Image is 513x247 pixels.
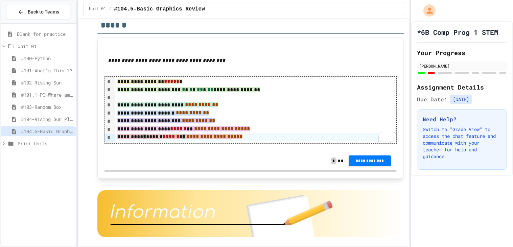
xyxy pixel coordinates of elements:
span: Unit 01 [18,43,73,50]
span: Unit 01 [89,6,106,12]
span: #104.5-Basic Graphics Review [114,5,205,13]
h1: *6B Comp Prog 1 STEM [417,27,498,37]
span: #101.1-PC-Where am I? [21,91,73,98]
span: #103-Random Box [21,103,73,110]
span: Back to Teams [28,8,59,16]
p: Switch to "Grade View" to access the chat feature and communicate with your teacher for help and ... [423,126,501,160]
span: #104-Rising Sun Plus [21,116,73,123]
span: [DATE] [450,95,472,104]
div: To enrich screen reader interactions, please activate Accessibility in Grammarly extension settings [115,77,396,142]
span: #104.5-Basic Graphics Review [21,128,73,135]
button: Back to Teams [6,5,70,19]
div: [PERSON_NAME] [419,63,505,69]
h2: Assignment Details [417,82,507,92]
span: Prior Units [18,140,73,147]
div: My Account [416,3,437,18]
h3: Need Help? [423,115,501,123]
h2: Your Progress [417,48,507,57]
span: #100-Python [21,55,73,62]
span: Blank for practice [17,30,73,38]
span: / [109,6,111,12]
span: #102-Rising Sun [21,79,73,86]
span: Due Date: [417,95,447,103]
span: #101-What's This ?? [21,67,73,74]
